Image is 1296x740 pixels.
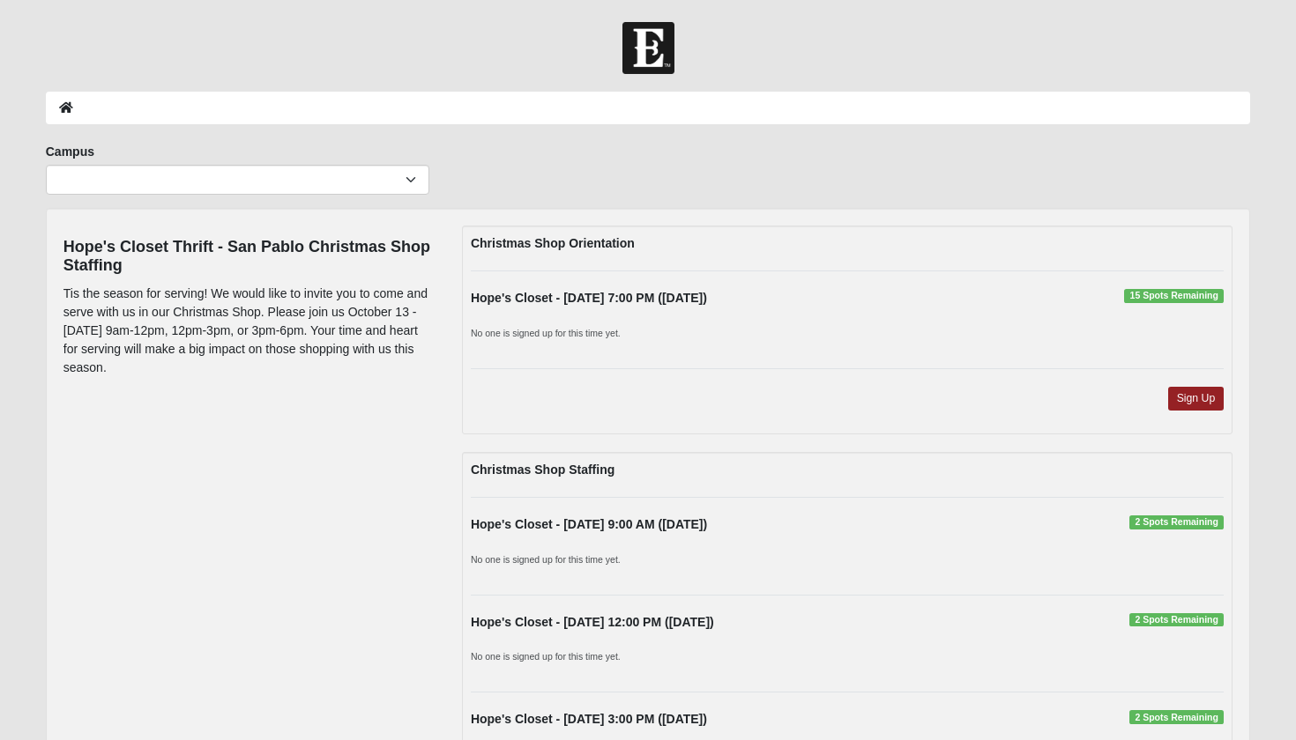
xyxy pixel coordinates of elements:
strong: Hope's Closet - [DATE] 7:00 PM ([DATE]) [471,291,707,305]
label: Campus [46,143,94,160]
strong: Christmas Shop Staffing [471,462,614,477]
p: Tis the season for serving! We would like to invite you to come and serve with us in our Christma... [63,285,436,377]
h4: Hope's Closet Thrift - San Pablo Christmas Shop Staffing [63,238,436,276]
span: 2 Spots Remaining [1129,710,1224,724]
span: 2 Spots Remaining [1129,613,1224,627]
img: Church of Eleven22 Logo [622,22,674,74]
small: No one is signed up for this time yet. [471,554,621,565]
a: Sign Up [1168,387,1225,411]
span: 15 Spots Remaining [1124,289,1224,303]
strong: Hope's Closet - [DATE] 9:00 AM ([DATE]) [471,517,707,531]
span: 2 Spots Remaining [1129,515,1224,529]
small: No one is signed up for this time yet. [471,328,621,338]
strong: Christmas Shop Orientation [471,236,635,250]
strong: Hope's Closet - [DATE] 3:00 PM ([DATE]) [471,712,707,726]
strong: Hope's Closet - [DATE] 12:00 PM ([DATE]) [471,615,714,629]
small: No one is signed up for this time yet. [471,651,621,662]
